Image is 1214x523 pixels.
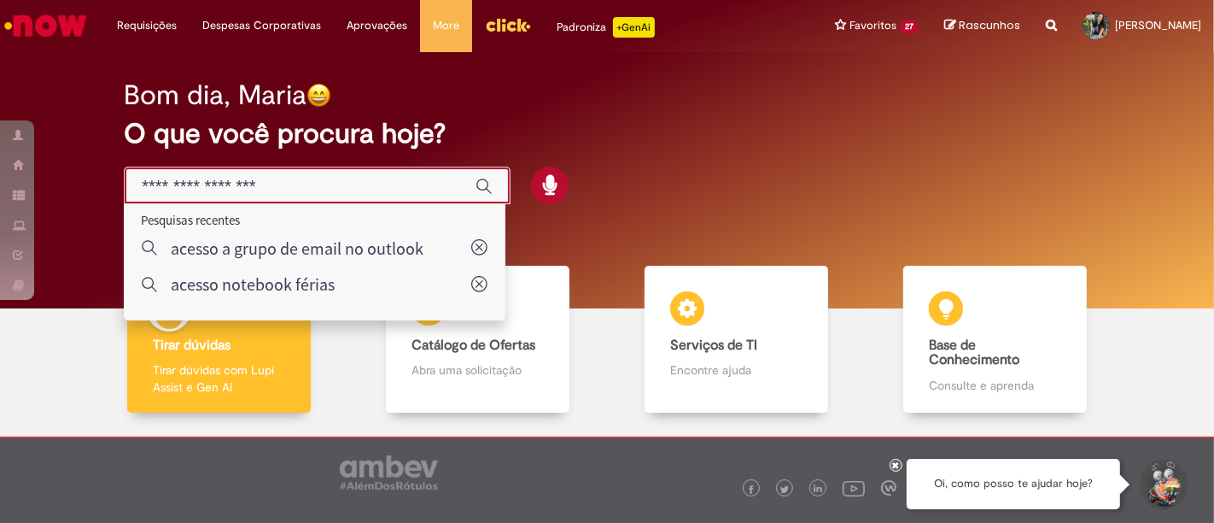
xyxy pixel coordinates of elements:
[670,337,757,354] b: Serviços de TI
[153,337,231,354] b: Tirar dúvidas
[153,361,284,396] p: Tirar dúvidas com Lupi Assist e Gen Ai
[959,17,1020,33] span: Rascunhos
[747,485,756,494] img: logo_footer_facebook.png
[348,266,607,414] a: Catálogo de Ofertas Abra uma solicitação
[485,12,531,38] img: click_logo_yellow_360x200.png
[557,17,655,38] div: Padroniza
[814,485,822,495] img: logo_footer_linkedin.png
[433,17,459,34] span: More
[881,480,896,496] img: logo_footer_workplace.png
[843,477,865,499] img: logo_footer_youtube.png
[1115,18,1201,32] span: [PERSON_NAME]
[944,18,1020,34] a: Rascunhos
[202,17,321,34] span: Despesas Corporativas
[90,266,348,414] a: Tirar dúvidas Tirar dúvidas com Lupi Assist e Gen Ai
[411,361,543,379] p: Abra uma solicitação
[411,337,535,354] b: Catálogo de Ofertas
[347,17,407,34] span: Aprovações
[866,266,1124,414] a: Base de Conhecimento Consulte e aprenda
[607,266,866,414] a: Serviços de TI Encontre ajuda
[929,337,1019,369] b: Base de Conhecimento
[613,17,655,38] p: +GenAi
[929,377,1060,394] p: Consulte e aprenda
[124,119,1090,149] h2: O que você procura hoje?
[117,17,177,34] span: Requisições
[900,20,919,34] span: 27
[780,485,789,494] img: logo_footer_twitter.png
[670,361,802,379] p: Encontre ajuda
[2,9,90,43] img: ServiceNow
[849,17,896,34] span: Favoritos
[124,80,306,110] h2: Bom dia, Maria
[907,459,1120,509] div: Oi, como posso te ajudar hoje?
[340,455,438,490] img: logo_footer_ambev_rotulo_gray.png
[306,83,331,108] img: happy-face.png
[1137,459,1188,510] button: Iniciar Conversa de Suporte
